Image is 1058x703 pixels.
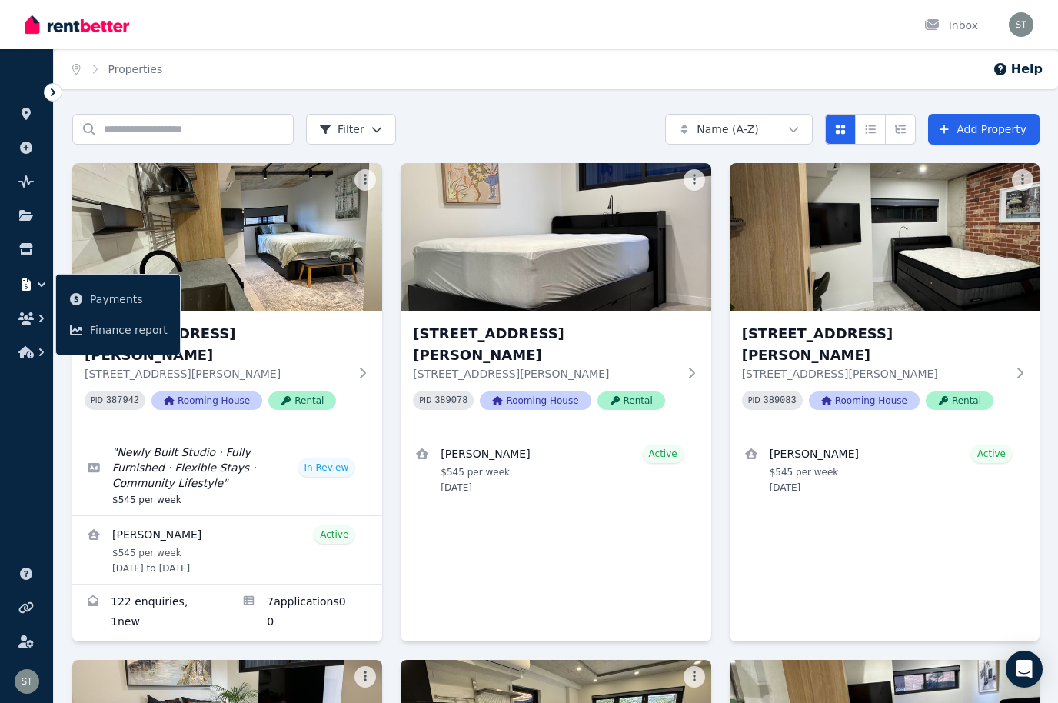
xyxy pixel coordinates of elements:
span: Rental [597,391,665,410]
button: More options [684,666,705,688]
a: View details for Erica lancu [72,516,382,584]
button: Card view [825,114,856,145]
p: [STREET_ADDRESS][PERSON_NAME] [742,366,1006,381]
img: RentBetter [25,13,129,36]
a: 3, 75 Milton St[STREET_ADDRESS][PERSON_NAME][STREET_ADDRESS][PERSON_NAME]PID 389083Rooming HouseR... [730,163,1040,435]
a: Enquiries for 1, 75 Milton St [72,585,228,641]
a: View details for Peter Andrianopolous [730,435,1040,503]
h3: [STREET_ADDRESS][PERSON_NAME] [85,323,348,366]
img: Samantha Thomas [15,669,39,694]
span: Rooming House [151,391,262,410]
img: Samantha Thomas [1009,12,1033,37]
div: View options [825,114,916,145]
span: Finance report [90,321,168,339]
span: Payments [90,290,168,308]
p: [STREET_ADDRESS][PERSON_NAME] [85,366,348,381]
button: More options [684,169,705,191]
span: Rental [268,391,336,410]
span: Name (A-Z) [697,122,759,137]
code: 387942 [106,395,139,406]
a: Applications for 1, 75 Milton St [228,585,383,641]
a: Edit listing: Newly Built Studio · Fully Furnished · Flexible Stays · Community Lifestyle [72,435,382,515]
div: Inbox [924,18,978,33]
span: Filter [319,122,364,137]
img: 3, 75 Milton St [730,163,1040,311]
a: Properties [108,63,163,75]
button: Name (A-Z) [665,114,813,145]
img: 2, 75 Milton St [401,163,710,311]
a: Payments [62,284,174,315]
h3: [STREET_ADDRESS][PERSON_NAME] [742,323,1006,366]
button: Compact list view [855,114,886,145]
small: PID [91,396,103,405]
button: Filter [306,114,396,145]
a: 2, 75 Milton St[STREET_ADDRESS][PERSON_NAME][STREET_ADDRESS][PERSON_NAME]PID 389078Rooming HouseR... [401,163,710,435]
small: PID [419,396,431,405]
button: More options [1012,169,1033,191]
nav: Breadcrumb [54,49,181,89]
img: 1, 75 Milton St [72,163,382,311]
button: More options [354,169,376,191]
small: PID [748,396,760,405]
p: [STREET_ADDRESS][PERSON_NAME] [413,366,677,381]
button: Help [993,60,1043,78]
span: Rooming House [809,391,920,410]
code: 389078 [434,395,467,406]
span: Rooming House [480,391,591,410]
a: 1, 75 Milton St[STREET_ADDRESS][PERSON_NAME][STREET_ADDRESS][PERSON_NAME]PID 387942Rooming HouseR... [72,163,382,435]
span: Rental [926,391,993,410]
div: Open Intercom Messenger [1006,651,1043,688]
a: Finance report [62,315,174,345]
button: More options [354,666,376,688]
a: Add Property [928,114,1040,145]
code: 389083 [764,395,797,406]
h3: [STREET_ADDRESS][PERSON_NAME] [413,323,677,366]
button: Expanded list view [885,114,916,145]
a: View details for Andreea Maria Popescu [401,435,710,503]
